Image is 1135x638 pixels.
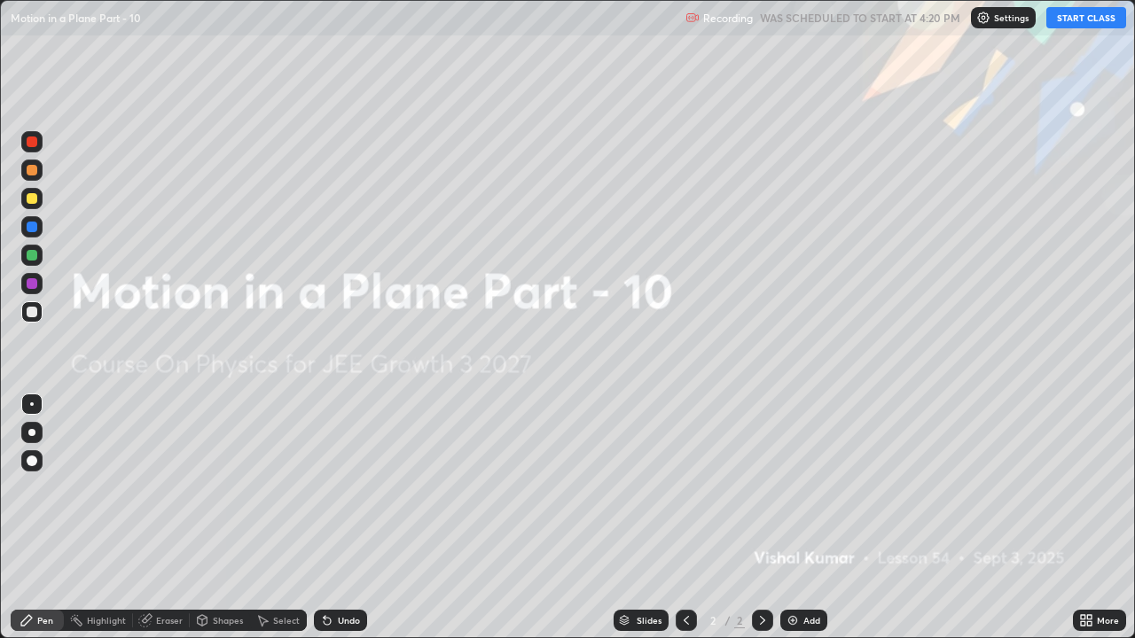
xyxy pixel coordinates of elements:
[803,616,820,625] div: Add
[994,13,1029,22] p: Settings
[786,613,800,627] img: add-slide-button
[704,615,722,626] div: 2
[87,616,126,625] div: Highlight
[685,11,700,25] img: recording.375f2c34.svg
[1046,7,1126,28] button: START CLASS
[703,12,753,25] p: Recording
[637,616,661,625] div: Slides
[760,10,960,26] h5: WAS SCHEDULED TO START AT 4:20 PM
[338,616,360,625] div: Undo
[156,616,183,625] div: Eraser
[273,616,300,625] div: Select
[11,11,141,25] p: Motion in a Plane Part - 10
[1097,616,1119,625] div: More
[725,615,731,626] div: /
[37,616,53,625] div: Pen
[734,612,745,628] div: 2
[976,11,990,25] img: class-settings-icons
[213,616,243,625] div: Shapes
